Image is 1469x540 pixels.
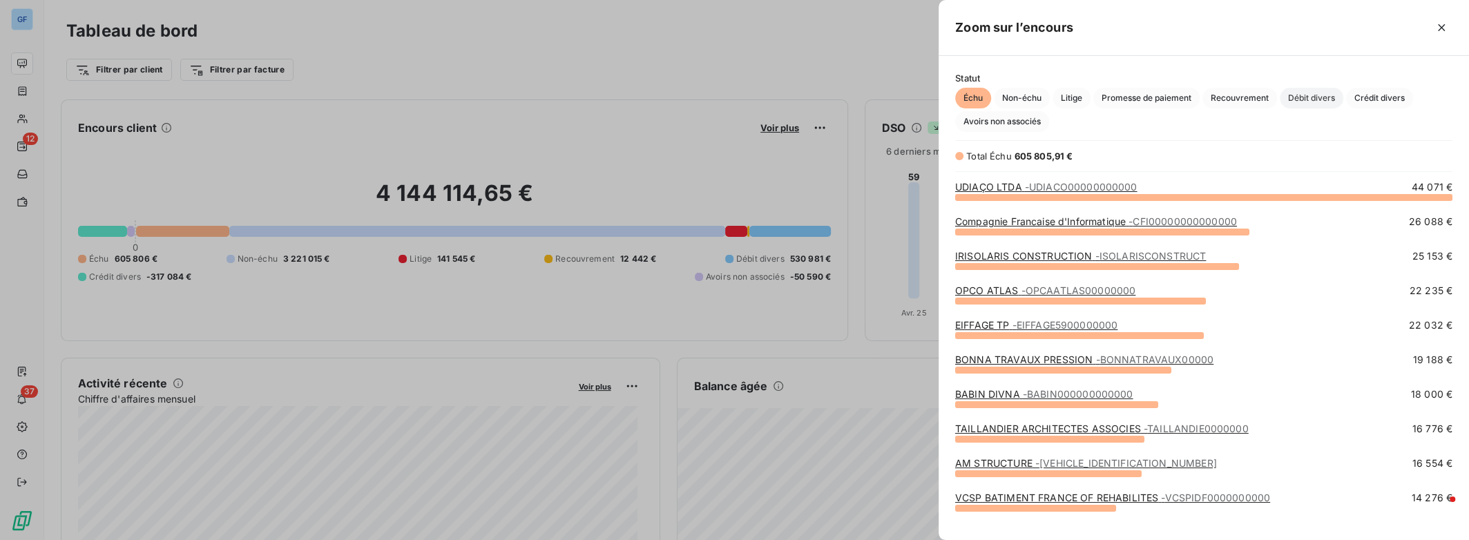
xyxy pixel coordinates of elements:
button: Crédit divers [1346,88,1413,108]
span: 18 000 € [1411,387,1452,401]
span: - CFI00000000000000 [1129,215,1237,227]
div: grid [939,180,1469,524]
a: Compagnie Francaise d'Informatique [955,215,1237,227]
button: Avoirs non associés [955,111,1049,132]
a: TAILLANDIER ARCHITECTES ASSOCIES [955,423,1249,434]
span: 44 071 € [1412,180,1452,194]
a: OPCO ATLAS [955,285,1135,296]
a: BONNA TRAVAUX PRESSION [955,354,1213,365]
span: - UDIACO00000000000 [1025,181,1137,193]
span: - TAILLANDIE0000000 [1144,423,1249,434]
span: - VCSPIDF0000000000 [1161,492,1270,503]
span: 19 188 € [1413,353,1452,367]
span: 605 805,91 € [1015,151,1073,162]
button: Non-échu [994,88,1050,108]
span: - BONNATRAVAUX00000 [1095,354,1213,365]
button: Litige [1053,88,1091,108]
span: 14 276 € [1412,491,1452,505]
button: Débit divers [1280,88,1343,108]
button: Échu [955,88,991,108]
span: - ISOLARISCONSTRUCT [1095,250,1207,262]
span: - [VEHICLE_IDENTIFICATION_NUMBER] [1035,457,1217,469]
a: AM STRUCTURE [955,457,1217,469]
span: 16 776 € [1412,422,1452,436]
a: EIFFAGE TP [955,319,1117,331]
a: IRISOLARIS CONSTRUCTION [955,250,1206,262]
span: Total Échu [966,151,1012,162]
button: Promesse de paiement [1093,88,1200,108]
a: UDIAÇO LTDA [955,181,1137,193]
span: 22 032 € [1409,318,1452,332]
button: Recouvrement [1202,88,1277,108]
h5: Zoom sur l’encours [955,18,1073,37]
span: 25 153 € [1412,249,1452,263]
iframe: Intercom live chat [1422,493,1455,526]
span: Statut [955,73,1452,84]
span: - BABIN000000000000 [1023,388,1133,400]
span: 26 088 € [1409,215,1452,229]
span: - OPCAATLAS00000000 [1021,285,1136,296]
a: BABIN DIVNA [955,388,1133,400]
a: VCSP BATIMENT FRANCE OF REHABILITES [955,492,1270,503]
span: 16 554 € [1412,456,1452,470]
span: 22 235 € [1410,284,1452,298]
span: - EIFFAGE5900000000 [1012,319,1118,331]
